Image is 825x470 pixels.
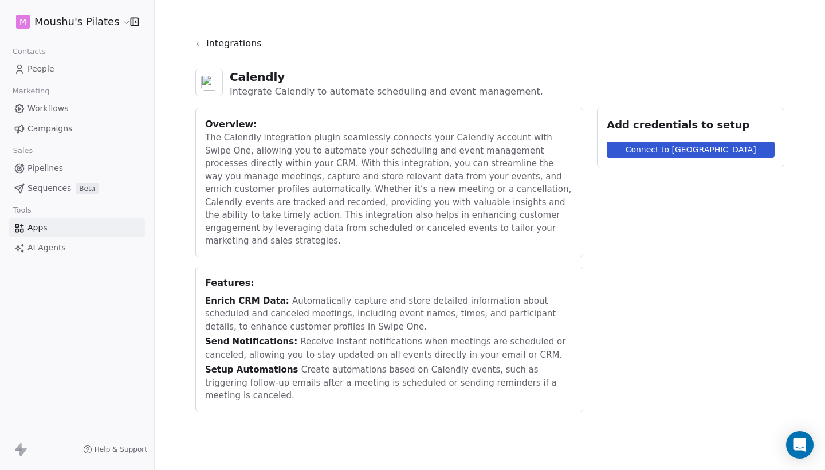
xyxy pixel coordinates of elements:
[9,119,145,138] a: Campaigns
[27,162,63,174] span: Pipelines
[195,37,784,60] a: Integrations
[76,183,99,194] span: Beta
[206,37,262,50] span: Integrations
[8,202,36,219] span: Tools
[34,14,119,29] span: Moushu's Pilates
[95,445,147,454] span: Help & Support
[19,16,26,28] span: M
[8,142,38,159] span: Sales
[9,159,145,178] a: Pipelines
[205,365,301,375] span: Setup Automations
[9,238,145,257] a: AI Agents
[9,60,145,79] a: People
[27,63,54,75] span: People
[205,363,573,402] div: Create automations based on Calendly events, such as triggering follow-up emails after a meeting ...
[205,335,573,361] div: Receive instant notifications when meetings are scheduled or canceled, allowing you to stay updat...
[607,117,775,132] div: Add credentials to setup
[205,276,573,290] div: Features:
[7,83,54,100] span: Marketing
[9,218,145,237] a: Apps
[205,131,573,248] div: The Calendly integration plugin seamlessly connects your Calendly account with Swipe One, allowin...
[205,336,300,347] span: Send Notifications:
[14,12,122,32] button: MMoushu's Pilates
[230,69,543,85] div: Calendly
[7,43,50,60] span: Contacts
[205,295,573,334] div: Automatically capture and store detailed information about scheduled and canceled meetings, inclu...
[27,222,48,234] span: Apps
[205,117,573,131] div: Overview:
[607,142,775,158] button: Connect to [GEOGRAPHIC_DATA]
[201,75,217,91] img: calendly.png
[27,103,69,115] span: Workflows
[205,296,292,306] span: Enrich CRM Data:
[27,182,71,194] span: Sequences
[83,445,147,454] a: Help & Support
[786,431,814,459] div: Open Intercom Messenger
[9,179,145,198] a: SequencesBeta
[27,123,72,135] span: Campaigns
[230,85,543,99] div: Integrate Calendly to automate scheduling and event management.
[27,242,66,254] span: AI Agents
[9,99,145,118] a: Workflows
